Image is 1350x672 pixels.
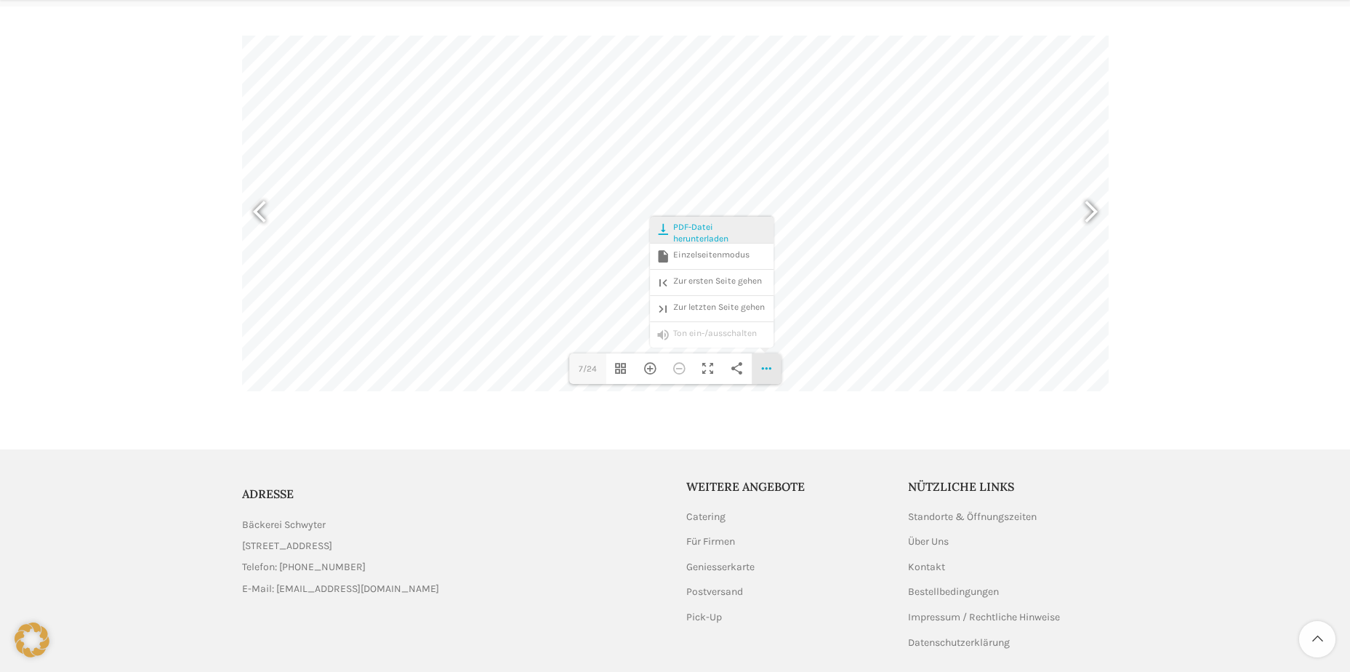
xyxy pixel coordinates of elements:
[242,487,294,501] span: ADRESSE
[656,301,765,313] span: Zur letzten Seite gehen
[686,585,744,599] a: Postversand
[656,327,757,339] span: Ton ein-/ausschalten
[686,535,736,549] a: Für Firmen
[1072,177,1109,250] div: Nächste Seite
[908,585,1000,599] a: Bestellbedingungen
[650,321,774,348] div: Ton ein-/ausschalten
[908,535,950,549] a: Über Uns
[242,517,326,533] span: Bäckerei Schwyter
[242,581,664,597] a: List item link
[1299,621,1335,657] a: Scroll to top button
[606,353,635,384] div: Vorschaubilder umschalten
[908,510,1038,524] a: Standorte & Öffnungszeiten
[694,353,723,384] div: Vollbild umschalten
[569,353,607,384] label: 7/24
[686,610,723,625] a: Pick-Up
[908,610,1061,625] a: Impressum / Rechtliche Hinweise
[650,243,774,269] div: Einzelseitenmodus
[686,479,887,495] h5: Weitere Angebote
[650,295,774,321] div: Zur letzten Seite gehen
[686,510,727,524] a: Catering
[650,217,774,243] a: PDF-Datei herunterladen
[656,249,750,260] span: Einzelseitenmodus
[908,560,947,575] a: Kontakt
[635,353,664,384] div: Hereinzoomen
[664,353,694,384] div: Herauszoomen
[908,479,1109,495] h5: Nützliche Links
[656,275,762,287] span: Zur ersten Seite gehen
[242,538,332,554] span: [STREET_ADDRESS]
[908,636,1011,650] a: Datenschutzerklärung
[656,221,768,244] span: PDF-Datei herunterladen
[723,353,752,384] div: Teilen
[650,269,774,295] div: Zur ersten Seite gehen
[242,177,278,250] div: Vorherige Seite
[686,560,756,575] a: Geniesserkarte
[242,559,664,575] a: List item link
